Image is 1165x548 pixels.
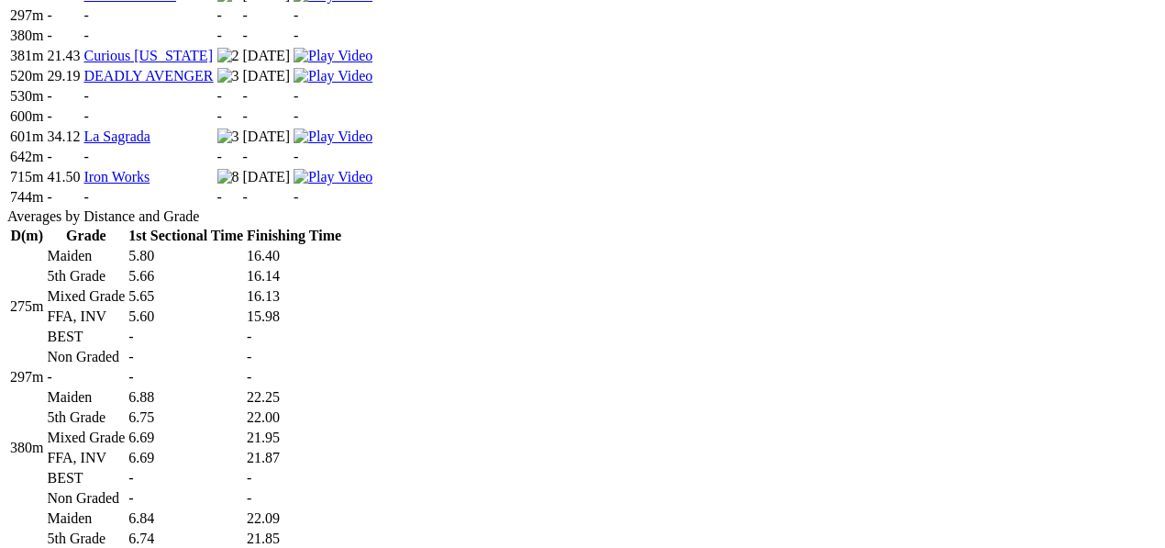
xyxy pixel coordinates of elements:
td: 380m [9,27,44,45]
td: 642m [9,148,44,166]
td: - [128,469,244,487]
td: 22.00 [246,408,342,427]
td: - [216,107,240,126]
text: [DATE] [243,169,291,185]
th: Grade [46,227,126,245]
td: 16.14 [246,267,342,285]
td: - [293,188,373,207]
td: - [242,188,292,207]
td: 297m [9,368,44,386]
img: Play Video [294,68,372,84]
td: 6.69 [128,449,244,467]
td: - [216,148,240,166]
td: FFA, INV [46,449,126,467]
td: 22.25 [246,388,342,407]
td: 21.85 [246,530,342,548]
img: 3 [217,129,239,145]
td: - [293,148,373,166]
a: View replay [294,68,372,84]
img: Play Video [294,48,372,64]
text: [DATE] [243,129,291,144]
td: 5th Grade [46,530,126,548]
td: Maiden [46,247,126,265]
td: 6.69 [128,429,244,447]
td: - [293,27,373,45]
td: BEST [46,328,126,346]
text: 29.19 [47,68,80,84]
td: - [242,27,292,45]
text: [DATE] [243,68,291,84]
td: - [216,6,240,25]
td: 5th Grade [46,408,126,427]
td: 21.87 [246,449,342,467]
td: 381m [9,47,44,65]
td: Maiden [46,509,126,528]
td: - [242,148,292,166]
td: 297m [9,6,44,25]
td: 600m [9,107,44,126]
td: - [83,87,214,106]
td: Maiden [46,388,126,407]
td: - [216,188,240,207]
td: - [293,107,373,126]
a: View replay [294,169,372,185]
a: DEADLY AVENGER [83,68,213,84]
img: 8 [217,169,239,185]
td: - [83,27,214,45]
td: - [216,27,240,45]
td: 5.80 [128,247,244,265]
td: - [216,87,240,106]
img: 3 [217,68,239,84]
td: 601m [9,128,44,146]
a: Iron Works [83,169,150,185]
td: - [128,368,244,386]
td: 275m [9,247,44,366]
a: View replay [294,48,372,63]
a: La Sagrada [83,129,150,144]
td: Non Graded [46,489,126,508]
text: 34.12 [47,129,80,144]
text: 41.50 [47,169,80,185]
img: Play Video [294,169,372,185]
a: View replay [294,129,372,144]
td: - [46,368,126,386]
td: 6.75 [128,408,244,427]
td: 16.40 [246,247,342,265]
td: - [83,148,214,166]
td: 5.60 [128,308,244,326]
td: - [46,107,81,126]
th: D(m) [9,227,44,245]
td: - [246,368,342,386]
td: 520m [9,67,44,85]
td: 16.13 [246,287,342,306]
td: 6.74 [128,530,244,548]
td: - [246,489,342,508]
td: - [246,348,342,366]
td: - [242,107,292,126]
td: - [128,348,244,366]
th: Finishing Time [246,227,342,245]
td: Non Graded [46,348,126,366]
td: 5.66 [128,267,244,285]
td: - [293,87,373,106]
td: 5th Grade [46,267,126,285]
td: - [46,87,81,106]
text: 21.43 [47,48,80,63]
td: - [83,107,214,126]
td: Mixed Grade [46,429,126,447]
th: 1st Sectional Time [128,227,244,245]
td: - [83,6,214,25]
a: Curious [US_STATE] [83,48,213,63]
td: - [246,328,342,346]
td: 715m [9,168,44,186]
td: - [293,6,373,25]
div: Averages by Distance and Grade [7,208,1158,225]
td: 5.65 [128,287,244,306]
td: - [128,489,244,508]
td: - [128,328,244,346]
td: - [242,6,292,25]
td: FFA, INV [46,308,126,326]
td: - [46,6,81,25]
text: [DATE] [243,48,291,63]
td: BEST [46,469,126,487]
